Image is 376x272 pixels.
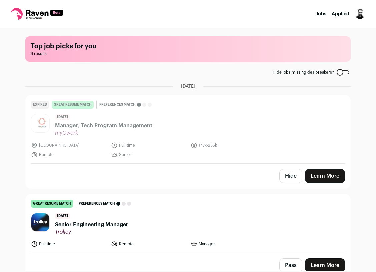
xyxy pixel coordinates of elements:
span: [DATE] [181,83,195,90]
div: great resume match [31,200,73,208]
span: Hide jobs missing dealbreakers? [273,70,334,75]
li: Manager [191,241,267,247]
span: 9 results [31,51,345,56]
img: cbb4704cb5eae7ca4671cedc2468bbb262dc3c883eaac8b65af19e8e58e3b9ca.jpg [31,213,49,231]
a: Learn More [305,169,345,183]
span: Manager, Tech Program Management [55,122,152,130]
span: Trolley [55,229,128,235]
button: Hide [279,169,302,183]
h1: Top job picks for you [31,42,345,51]
li: 147k-255k [191,142,267,149]
li: Remote [31,151,107,158]
span: myGwork [55,130,152,137]
img: c8e20192c0fd295a55b1c049fa9908056be660206e06793b138a600ffbc9f14e.jpg [31,118,49,129]
li: Remote [111,241,187,247]
span: Senior Engineering Manager [55,221,128,229]
a: Applied [332,12,349,16]
a: great resume match Preferences match [DATE] Senior Engineering Manager Trolley Full time Remote M... [26,194,350,253]
span: [DATE] [55,114,70,120]
li: Full time [111,142,187,149]
button: Open dropdown [355,9,365,19]
li: Senior [111,151,187,158]
li: Full time [31,241,107,247]
span: [DATE] [55,213,70,219]
img: 539423-medium_jpg [355,9,365,19]
span: Preferences match [79,200,115,207]
div: great resume match [52,101,94,109]
li: [GEOGRAPHIC_DATA] [31,142,107,149]
a: Jobs [316,12,326,16]
a: Expired great resume match Preferences match [DATE] Manager, Tech Program Management myGwork [GEO... [26,95,350,163]
span: Preferences match [99,101,136,108]
div: Expired [31,101,49,109]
